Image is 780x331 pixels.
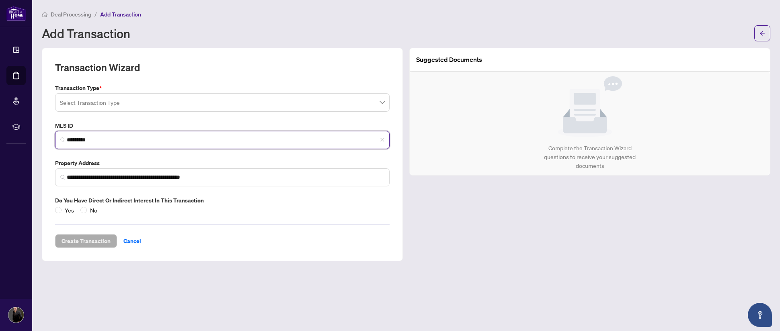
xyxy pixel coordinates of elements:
h2: Transaction Wizard [55,61,140,74]
img: Null State Icon [558,76,622,137]
span: Deal Processing [51,11,91,18]
span: No [87,206,101,215]
span: Cancel [123,235,141,247]
button: Open asap [748,303,772,327]
button: Cancel [117,234,148,248]
li: / [94,10,97,19]
button: Create Transaction [55,234,117,248]
span: arrow-left [759,31,765,36]
label: Transaction Type [55,84,390,92]
article: Suggested Documents [416,55,482,65]
span: Add Transaction [100,11,141,18]
h1: Add Transaction [42,27,130,40]
img: logo [6,6,26,21]
img: search_icon [60,137,65,142]
label: MLS ID [55,121,390,130]
label: Do you have direct or indirect interest in this transaction [55,196,390,205]
span: home [42,12,47,17]
img: search_icon [60,175,65,180]
div: Complete the Transaction Wizard questions to receive your suggested documents [536,144,645,170]
span: close [380,137,385,142]
label: Property Address [55,159,390,168]
span: Yes [62,206,77,215]
img: Profile Icon [8,307,24,323]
